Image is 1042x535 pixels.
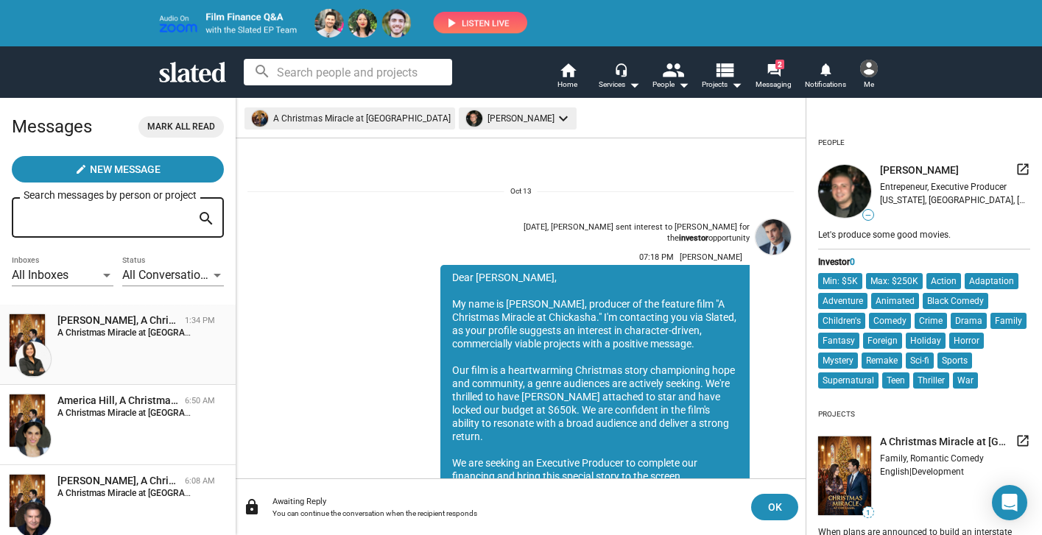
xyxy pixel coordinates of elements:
[756,76,792,93] span: Messaging
[625,76,643,93] mat-icon: arrow_drop_down
[880,467,909,477] span: English
[756,219,791,255] img: John Kyle Sutton
[869,313,911,329] mat-chip: Comedy
[909,467,912,477] span: |
[185,396,215,405] time: 6:50 AM
[138,116,224,138] button: Mark all read
[818,257,1030,267] div: Investor
[805,76,846,93] span: Notifications
[15,341,51,377] img: Charlene White
[818,273,862,289] mat-chip: Min: $5K
[243,498,261,516] mat-icon: lock
[675,76,692,93] mat-icon: arrow_drop_down
[880,453,984,464] span: Family, Romantic Comedy
[728,76,745,93] mat-icon: arrow_drop_down
[680,252,742,262] span: [PERSON_NAME]
[459,107,577,130] mat-chip: [PERSON_NAME]
[661,59,683,80] mat-icon: people
[965,273,1018,289] mat-chip: Adaptation
[12,268,68,282] span: All Inboxes
[15,422,51,457] img: America Hill
[818,352,858,369] mat-chip: Mystery
[542,61,594,93] a: Home
[10,314,45,366] img: A Christmas Miracle at Chickasha
[599,76,640,93] div: Services
[147,119,215,135] span: Mark all read
[440,222,750,244] div: [DATE], [PERSON_NAME] sent interest to [PERSON_NAME] for the opportunity
[594,61,645,93] button: Services
[713,59,734,80] mat-icon: view_list
[775,60,784,69] span: 2
[679,233,708,243] strong: investor
[818,372,879,389] mat-chip: Supernatural
[863,509,873,517] span: 1
[818,333,859,349] mat-chip: Fantasy
[702,76,742,93] span: Projects
[57,313,179,327] div: Charlene White, A Christmas Miracle at Chickasha
[559,61,577,79] mat-icon: home
[639,252,674,262] span: 07:18 PM
[57,408,235,418] strong: A Christmas Miracle at [GEOGRAPHIC_DATA]:
[915,313,947,329] mat-chip: Crime
[880,195,1030,205] div: [US_STATE], [GEOGRAPHIC_DATA], [GEOGRAPHIC_DATA]
[57,327,235,338] strong: A Christmas Miracle at [GEOGRAPHIC_DATA]:
[10,475,45,527] img: A Christmas Miracle at Chickasha
[75,163,87,175] mat-icon: create
[926,273,961,289] mat-chip: Action
[818,227,1030,241] div: Let's produce some good movies.
[850,257,855,267] span: 0
[244,59,452,85] input: Search people and projects
[645,61,697,93] button: People
[818,293,867,309] mat-chip: Adventure
[57,474,179,488] div: Mark Janicello, A Christmas Miracle at Chickasha
[751,494,798,520] button: OK
[923,293,988,309] mat-chip: Black Comedy
[12,156,224,183] button: New Message
[951,313,987,329] mat-chip: Drama
[652,76,689,93] div: People
[767,63,781,77] mat-icon: forum
[880,182,1030,192] div: Entrepeneur, Executive Producer
[818,63,832,77] mat-icon: notifications
[614,63,627,76] mat-icon: headset_mic
[866,273,923,289] mat-chip: Max: $250K
[863,211,873,219] span: —
[272,497,739,506] div: Awaiting Reply
[57,394,179,408] div: America Hill, A Christmas Miracle at Chickasha
[159,9,527,38] img: promo-live-zoom-ep-team4.png
[937,352,972,369] mat-chip: Sports
[1015,433,1030,448] mat-icon: launch
[1015,162,1030,177] mat-icon: launch
[863,333,902,349] mat-chip: Foreign
[697,61,748,93] button: Projects
[990,313,1027,329] mat-chip: Family
[953,372,978,389] mat-chip: War
[818,132,845,153] div: People
[57,488,235,498] strong: A Christmas Miracle at [GEOGRAPHIC_DATA]:
[185,316,215,325] time: 1:34 PM
[913,372,949,389] mat-chip: Thriller
[906,333,946,349] mat-chip: Holiday
[851,57,887,95] button: Neal TurnageMe
[949,333,984,349] mat-chip: Horror
[272,509,739,517] div: You can continue the conversation when the recipient responds
[992,485,1027,520] div: Open Intercom Messenger
[197,208,215,230] mat-icon: search
[748,61,800,93] a: 2Messaging
[882,372,909,389] mat-chip: Teen
[818,165,871,218] img: undefined
[871,293,919,309] mat-chip: Animated
[10,394,45,447] img: A Christmas Miracle at Chickasha
[818,404,855,425] div: Projects
[864,76,874,93] span: Me
[880,435,1010,449] span: A Christmas Miracle at [GEOGRAPHIC_DATA]
[90,156,161,183] span: New Message
[185,476,215,486] time: 6:08 AM
[557,76,577,93] span: Home
[862,352,902,369] mat-chip: Remake
[818,313,865,329] mat-chip: Children's
[12,109,92,144] h2: Messages
[800,61,851,93] a: Notifications
[466,110,482,127] img: undefined
[555,110,572,127] mat-icon: keyboard_arrow_down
